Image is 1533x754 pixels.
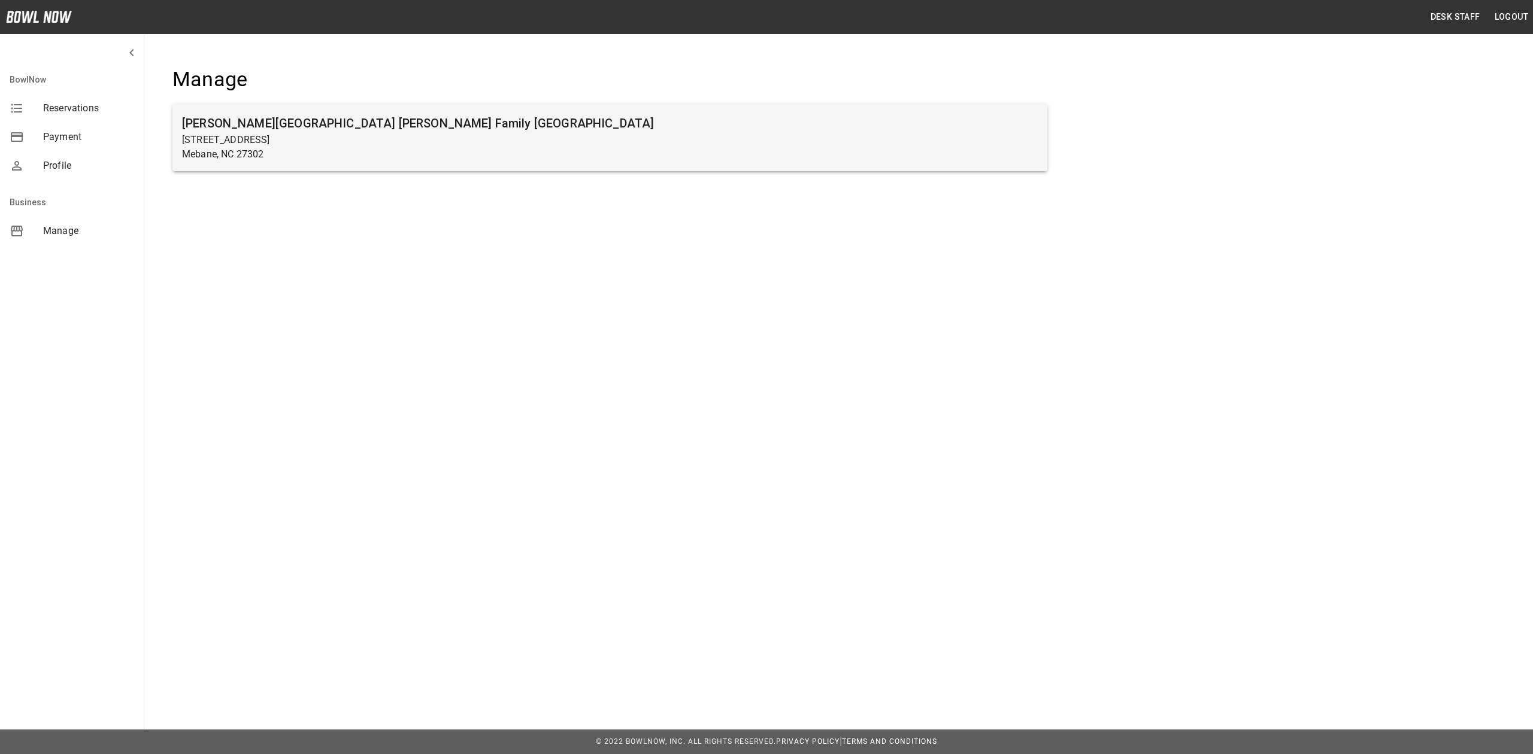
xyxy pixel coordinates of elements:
[1490,6,1533,28] button: Logout
[43,101,134,115] span: Reservations
[776,737,840,746] a: Privacy Policy
[172,67,1047,92] h4: Manage
[43,224,134,238] span: Manage
[1426,6,1485,28] button: Desk Staff
[43,130,134,144] span: Payment
[596,737,776,746] span: © 2022 BowlNow, Inc. All Rights Reserved.
[182,133,1038,147] p: [STREET_ADDRESS]
[6,11,72,23] img: logo
[182,147,1038,162] p: Mebane, NC 27302
[182,114,1038,133] h6: [PERSON_NAME][GEOGRAPHIC_DATA] [PERSON_NAME] Family [GEOGRAPHIC_DATA]
[43,159,134,173] span: Profile
[842,737,937,746] a: Terms and Conditions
